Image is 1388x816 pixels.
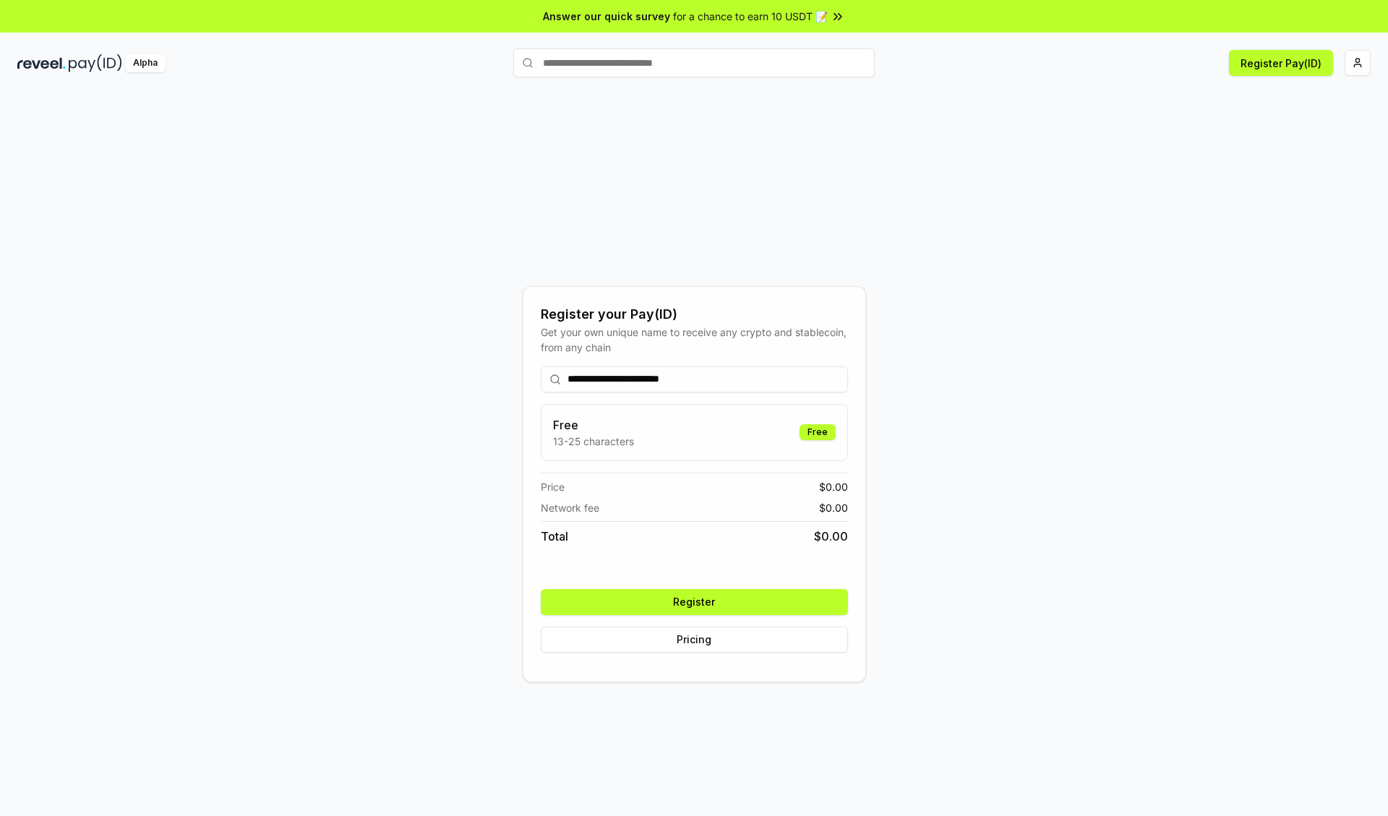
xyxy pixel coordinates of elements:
[673,9,828,24] span: for a chance to earn 10 USDT 📝
[125,54,166,72] div: Alpha
[541,304,848,325] div: Register your Pay(ID)
[553,434,634,449] p: 13-25 characters
[814,528,848,545] span: $ 0.00
[553,416,634,434] h3: Free
[541,325,848,355] div: Get your own unique name to receive any crypto and stablecoin, from any chain
[819,479,848,494] span: $ 0.00
[541,589,848,615] button: Register
[541,479,565,494] span: Price
[541,528,568,545] span: Total
[69,54,122,72] img: pay_id
[543,9,670,24] span: Answer our quick survey
[819,500,848,515] span: $ 0.00
[1229,50,1333,76] button: Register Pay(ID)
[541,627,848,653] button: Pricing
[541,500,599,515] span: Network fee
[800,424,836,440] div: Free
[17,54,66,72] img: reveel_dark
